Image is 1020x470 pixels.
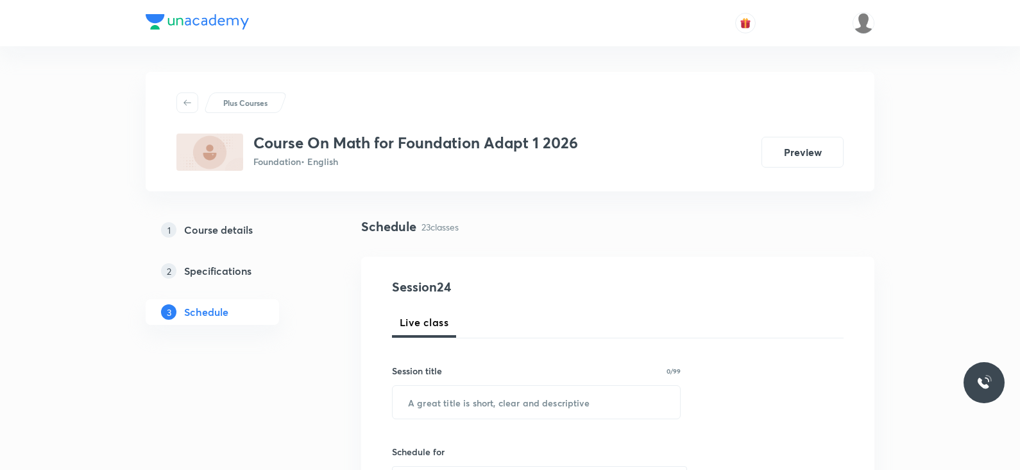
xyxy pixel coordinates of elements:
p: Foundation • English [253,155,578,168]
button: Preview [761,137,844,168]
h3: Course On Math for Foundation Adapt 1 2026 [253,134,578,152]
h5: Schedule [184,304,228,320]
p: 3 [161,304,176,320]
a: 2Specifications [146,258,320,284]
p: Plus Courses [223,97,268,109]
h5: Course details [184,222,253,238]
h5: Specifications [184,263,251,279]
img: EFB3273D-5886-4A80-829C-81B3D3EC3F49_plus.png [176,134,243,171]
p: 2 [161,263,176,279]
h4: Session 24 [392,277,626,297]
h6: Session title [392,364,442,378]
h6: Schedule for [392,445,681,458]
img: avatar [740,17,751,29]
img: Company Logo [146,14,249,30]
p: 0/99 [667,368,681,374]
p: 1 [161,222,176,238]
p: 23 classes [421,220,459,234]
img: ttu [976,375,992,390]
button: avatar [735,13,756,33]
input: A great title is short, clear and descriptive [393,386,680,419]
img: Saniya Tarannum [853,12,874,34]
h4: Schedule [361,217,416,236]
a: 1Course details [146,217,320,243]
a: Company Logo [146,14,249,33]
span: Live class [400,315,448,330]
